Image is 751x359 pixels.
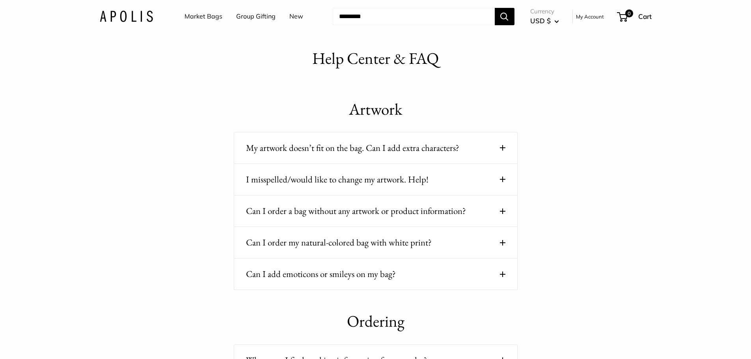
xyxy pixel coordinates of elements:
[530,6,559,17] span: Currency
[246,140,505,156] button: My artwork doesn’t fit on the bag. Can I add extra characters?
[246,172,505,187] button: I misspelled/would like to change my artwork. Help!
[530,17,551,25] span: USD $
[184,11,222,22] a: Market Bags
[246,203,505,219] button: Can I order a bag without any artwork or product information?
[246,266,505,282] button: Can I add emoticons or smileys on my bag?
[289,11,303,22] a: New
[236,11,276,22] a: Group Gifting
[312,47,439,70] h1: Help Center & FAQ
[495,8,514,25] button: Search
[530,15,559,27] button: USD $
[618,10,652,23] a: 0 Cart
[100,11,153,22] img: Apolis
[638,12,652,20] span: Cart
[576,12,604,21] a: My Account
[333,8,495,25] input: Search...
[234,98,518,121] h1: Artwork
[246,235,505,250] button: Can I order my natural-colored bag with white print?
[625,9,633,17] span: 0
[234,310,518,333] h1: Ordering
